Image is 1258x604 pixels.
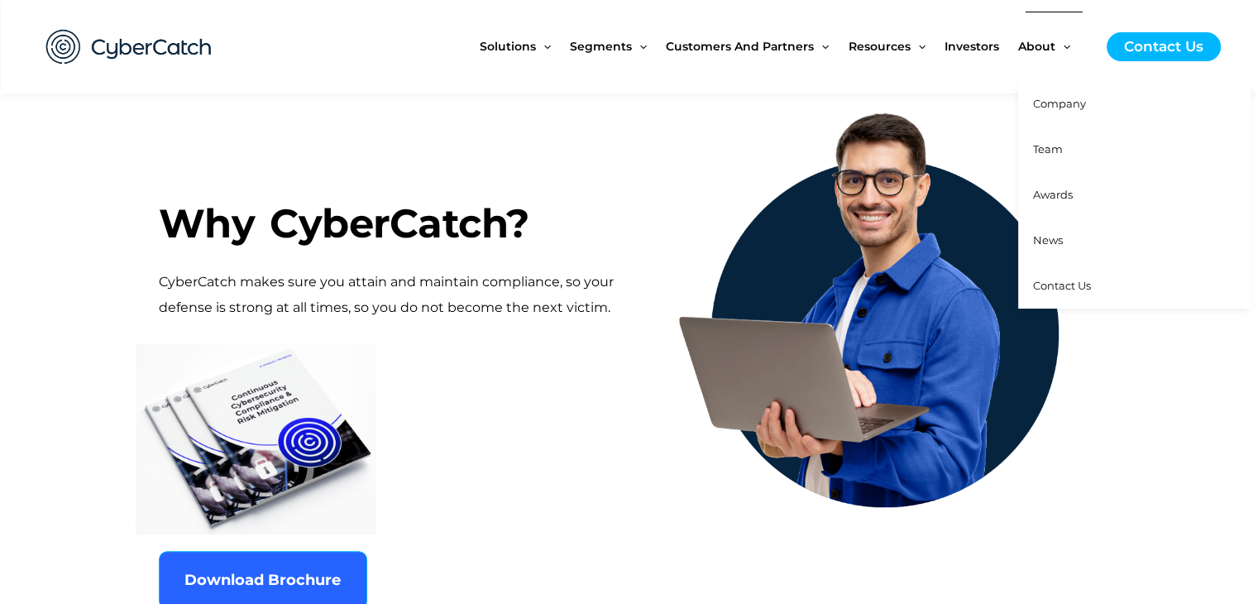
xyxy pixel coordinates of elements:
a: Awards [1018,172,1251,218]
span: Menu Toggle [911,12,926,81]
a: Contact Us [1018,263,1251,309]
p: CyberCatch makes sure you attain and maintain compliance, so your defense is strong at all times,... [159,270,622,320]
span: News [1033,233,1063,247]
a: News [1018,218,1251,263]
span: Menu Toggle [536,12,551,81]
a: Contact Us [1107,32,1221,61]
img: CyberCatch [30,12,228,81]
span: Contact Us [1033,279,1091,292]
span: Menu Toggle [814,12,829,81]
span: Investors [945,12,999,81]
span: Segments [570,12,632,81]
span: Menu Toggle [632,12,647,81]
a: Company [1018,81,1251,127]
span: Menu Toggle [1055,12,1070,81]
span: Company [1033,97,1086,110]
nav: Site Navigation: New Main Menu [480,12,1090,81]
span: Download Brochure [184,573,341,587]
span: About [1018,12,1055,81]
a: Team [1018,127,1251,172]
span: Team [1033,142,1063,156]
a: Investors [945,12,1018,81]
h3: Why CyberCatch? [159,134,622,253]
span: Customers and Partners [666,12,814,81]
span: Solutions [480,12,536,81]
span: Resources [849,12,911,81]
span: Awards [1033,188,1073,201]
